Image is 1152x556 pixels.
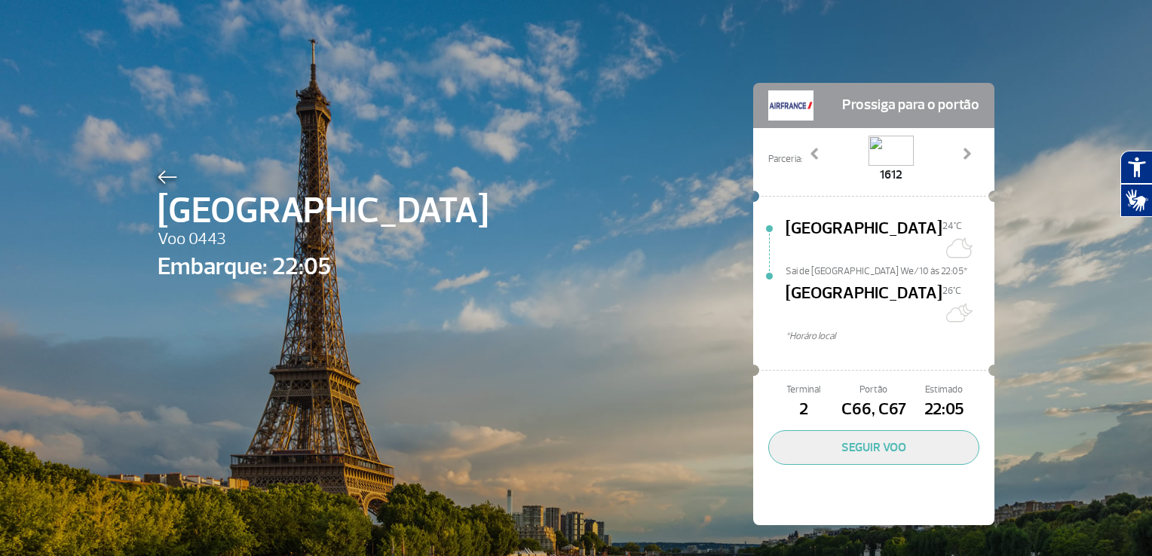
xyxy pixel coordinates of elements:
span: Embarque: 22:05 [158,249,489,285]
span: Prossiga para o portão [842,90,979,121]
span: *Horáro local [786,329,994,344]
span: 24°C [942,220,962,232]
span: C66, C67 [838,397,908,423]
img: Céu limpo [942,233,973,263]
button: Abrir recursos assistivos. [1120,151,1152,184]
span: [GEOGRAPHIC_DATA] [158,184,489,238]
span: [GEOGRAPHIC_DATA] [786,216,942,264]
span: [GEOGRAPHIC_DATA] [786,281,942,329]
img: Muitas nuvens [942,298,973,328]
span: Terminal [768,383,838,397]
span: Parceria: [768,152,802,166]
div: Plugin de acessibilidade da Hand Talk. [1120,151,1152,217]
span: 2 [768,397,838,423]
span: 26°C [942,285,961,297]
span: Voo 0443 [158,227,489,252]
span: Estimado [909,383,979,397]
span: 1612 [869,166,914,184]
span: Portão [838,383,908,397]
span: 22:05 [909,397,979,423]
button: SEGUIR VOO [768,430,979,465]
button: Abrir tradutor de língua de sinais. [1120,184,1152,217]
span: Sai de [GEOGRAPHIC_DATA] We/10 às 22:05* [786,264,994,275]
